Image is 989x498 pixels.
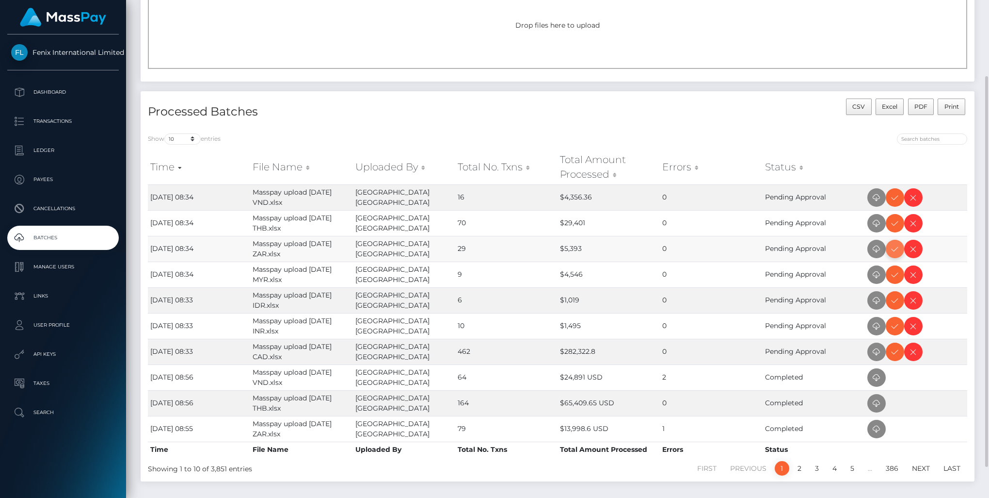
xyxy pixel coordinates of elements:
label: Show entries [148,133,221,145]
td: Pending Approval [763,339,865,365]
td: $5,393 [558,236,660,262]
th: File Name: activate to sort column ascending [250,150,352,184]
td: [GEOGRAPHIC_DATA] [GEOGRAPHIC_DATA] [353,184,455,210]
td: Masspay upload [DATE] INR.xlsx [250,313,352,339]
th: Uploaded By: activate to sort column ascending [353,150,455,184]
td: [DATE] 08:34 [148,210,250,236]
td: 10 [455,313,558,339]
a: Manage Users [7,255,119,279]
span: Drop files here to upload [515,21,600,30]
span: CSV [852,103,865,110]
td: [DATE] 08:56 [148,365,250,390]
td: Completed [763,365,865,390]
td: Masspay upload [DATE] ZAR.xlsx [250,416,352,442]
th: Time [148,442,250,457]
td: Completed [763,416,865,442]
td: [DATE] 08:33 [148,339,250,365]
th: File Name [250,442,352,457]
td: Masspay upload [DATE] IDR.xlsx [250,287,352,313]
p: Dashboard [11,85,115,100]
td: $13,998.6 USD [558,416,660,442]
a: Search [7,400,119,425]
td: 6 [455,287,558,313]
img: Fenix International Limited [11,44,28,61]
a: Payees [7,167,119,192]
p: Search [11,405,115,420]
td: [DATE] 08:56 [148,390,250,416]
p: Ledger [11,143,115,158]
td: [DATE] 08:34 [148,236,250,262]
td: [DATE] 08:33 [148,313,250,339]
td: Masspay upload [DATE] ZAR.xlsx [250,236,352,262]
td: 1 [660,416,762,442]
a: Ledger [7,138,119,163]
td: [GEOGRAPHIC_DATA] [GEOGRAPHIC_DATA] [353,339,455,365]
td: 79 [455,416,558,442]
td: Pending Approval [763,184,865,210]
td: [GEOGRAPHIC_DATA] [GEOGRAPHIC_DATA] [353,390,455,416]
a: 5 [845,461,860,476]
button: Print [938,99,965,115]
p: Manage Users [11,260,115,274]
td: [DATE] 08:34 [148,262,250,287]
td: [GEOGRAPHIC_DATA] [GEOGRAPHIC_DATA] [353,262,455,287]
td: 16 [455,184,558,210]
td: $282,322.8 [558,339,660,365]
th: Uploaded By [353,442,455,457]
td: 0 [660,262,762,287]
a: Taxes [7,371,119,396]
td: [DATE] 08:55 [148,416,250,442]
div: Showing 1 to 10 of 3,851 entries [148,460,481,474]
img: MassPay Logo [20,8,106,27]
th: Errors: activate to sort column ascending [660,150,762,184]
td: Pending Approval [763,313,865,339]
button: Excel [876,99,904,115]
select: Showentries [164,133,201,145]
td: [DATE] 08:33 [148,287,250,313]
td: Pending Approval [763,210,865,236]
td: Pending Approval [763,236,865,262]
p: User Profile [11,318,115,332]
td: 0 [660,313,762,339]
p: Transactions [11,114,115,129]
td: [GEOGRAPHIC_DATA] [GEOGRAPHIC_DATA] [353,236,455,262]
td: $1,495 [558,313,660,339]
th: Time: activate to sort column ascending [148,150,250,184]
a: User Profile [7,313,119,337]
a: Next [907,461,935,476]
td: $29,401 [558,210,660,236]
td: [GEOGRAPHIC_DATA] [GEOGRAPHIC_DATA] [353,210,455,236]
a: 386 [880,461,904,476]
td: [DATE] 08:34 [148,184,250,210]
td: [GEOGRAPHIC_DATA] [GEOGRAPHIC_DATA] [353,416,455,442]
button: CSV [846,99,872,115]
a: 2 [792,461,807,476]
a: 3 [810,461,824,476]
p: API Keys [11,347,115,362]
th: Total Amount Processed: activate to sort column ascending [558,150,660,184]
span: Print [944,103,959,110]
span: PDF [914,103,927,110]
td: [GEOGRAPHIC_DATA] [GEOGRAPHIC_DATA] [353,365,455,390]
p: Links [11,289,115,303]
td: 2 [660,365,762,390]
td: 9 [455,262,558,287]
span: Excel [882,103,897,110]
th: Total Amount Processed [558,442,660,457]
th: Total No. Txns [455,442,558,457]
h4: Processed Batches [148,103,550,120]
a: Last [938,461,966,476]
td: 0 [660,210,762,236]
td: Completed [763,390,865,416]
a: Links [7,284,119,308]
button: PDF [908,99,934,115]
td: $4,546 [558,262,660,287]
a: Dashboard [7,80,119,104]
td: Masspay upload [DATE] CAD.xlsx [250,339,352,365]
td: Masspay upload [DATE] THB.xlsx [250,390,352,416]
a: API Keys [7,342,119,366]
th: Status: activate to sort column ascending [763,150,865,184]
td: 0 [660,287,762,313]
td: 29 [455,236,558,262]
td: 0 [660,184,762,210]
